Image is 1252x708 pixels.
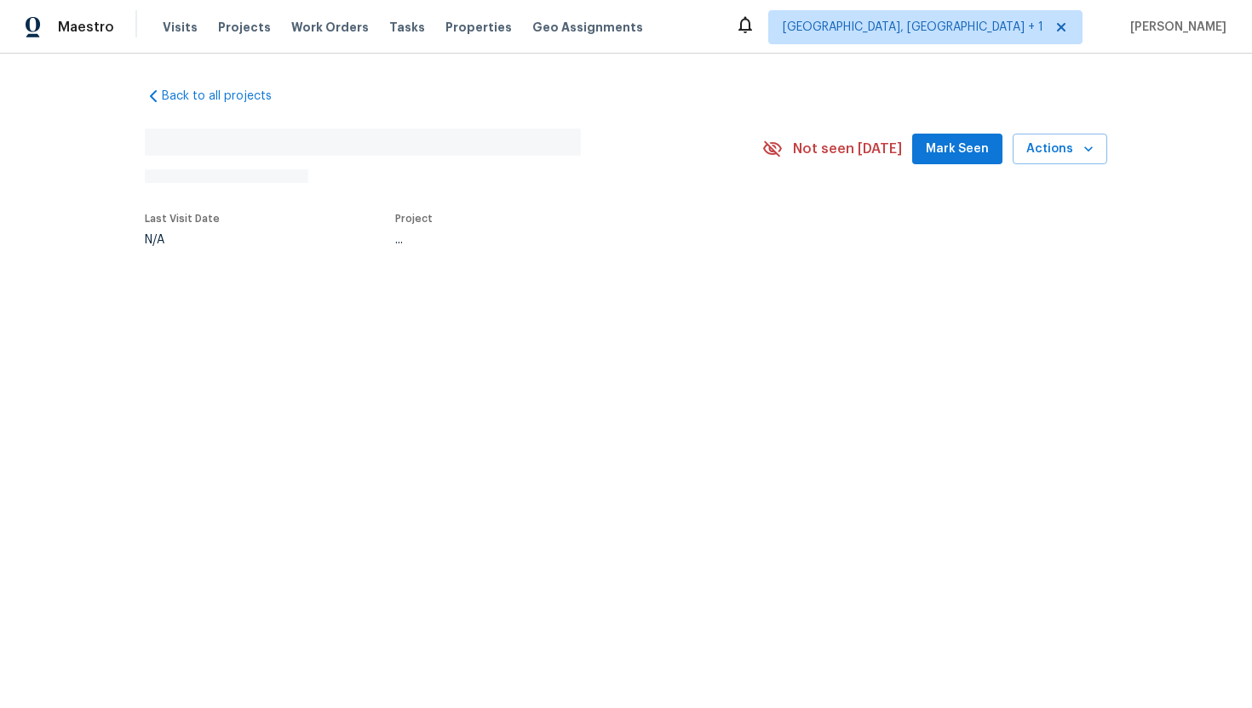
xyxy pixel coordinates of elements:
span: Tasks [389,21,425,33]
span: Visits [163,19,198,36]
a: Back to all projects [145,88,308,105]
span: Projects [218,19,271,36]
div: ... [395,234,722,246]
span: [PERSON_NAME] [1123,19,1226,36]
span: Work Orders [291,19,369,36]
span: Actions [1026,139,1094,160]
span: [GEOGRAPHIC_DATA], [GEOGRAPHIC_DATA] + 1 [783,19,1043,36]
span: Not seen [DATE] [793,140,902,157]
span: Properties [445,19,512,36]
span: Maestro [58,19,114,36]
div: N/A [145,234,220,246]
button: Mark Seen [912,134,1002,165]
span: Geo Assignments [532,19,643,36]
span: Mark Seen [926,139,989,160]
span: Project [395,214,433,224]
button: Actions [1013,134,1107,165]
span: Last Visit Date [145,214,220,224]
